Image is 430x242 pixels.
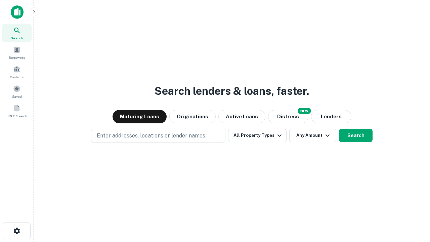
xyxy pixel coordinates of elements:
[9,55,25,60] span: Borrowers
[2,102,32,120] a: SREO Search
[11,5,24,19] img: capitalize-icon.png
[298,108,311,114] div: NEW
[6,113,27,119] span: SREO Search
[169,110,216,123] button: Originations
[289,129,336,142] button: Any Amount
[2,43,32,62] a: Borrowers
[218,110,265,123] button: Active Loans
[10,74,24,80] span: Contacts
[91,129,225,143] button: Enter addresses, locations or lender names
[2,24,32,42] a: Search
[2,82,32,100] a: Saved
[2,63,32,81] a: Contacts
[339,129,373,142] button: Search
[155,83,309,99] h3: Search lenders & loans, faster.
[268,110,308,123] button: Search distressed loans with lien and other non-mortgage details.
[12,94,22,99] span: Saved
[97,132,205,140] p: Enter addresses, locations or lender names
[113,110,167,123] button: Maturing Loans
[396,188,430,220] iframe: Chat Widget
[311,110,351,123] button: Lenders
[228,129,287,142] button: All Property Types
[11,35,23,41] span: Search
